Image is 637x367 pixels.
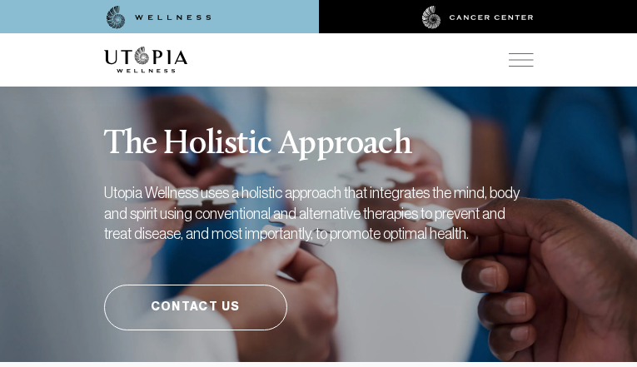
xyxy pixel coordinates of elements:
a: Contact Us [104,285,287,330]
img: logo [104,47,187,73]
img: cancer center [422,6,534,29]
h2: Utopia Wellness uses a holistic approach that integrates the mind, body and spirit using conventi... [104,183,520,244]
img: icon-hamburger [509,53,534,67]
h1: The Holistic Approach [104,85,534,163]
img: wellness [107,6,212,29]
